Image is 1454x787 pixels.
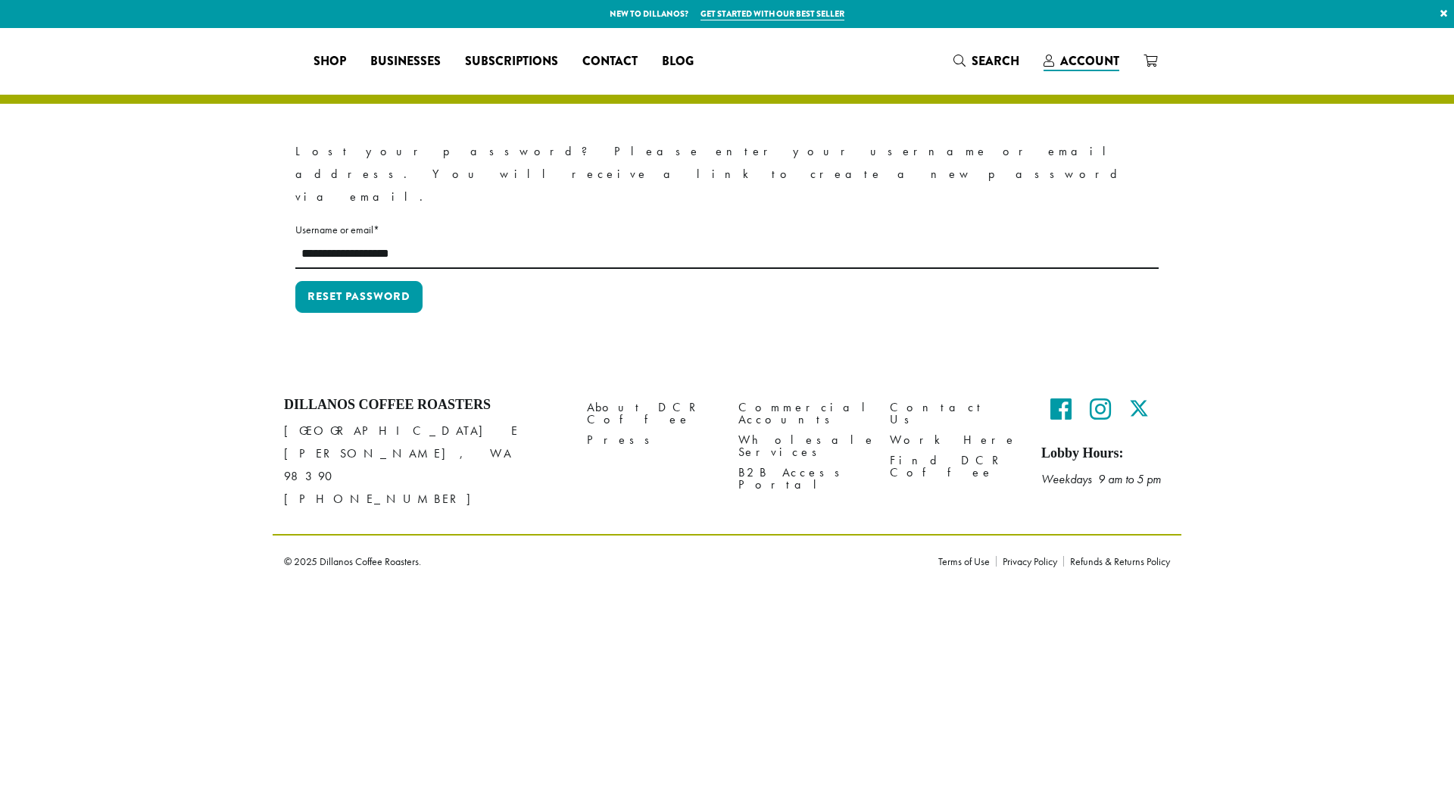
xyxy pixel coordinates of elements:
a: Commercial Accounts [738,397,867,429]
button: Reset password [295,281,423,313]
span: Blog [662,52,694,71]
a: Privacy Policy [996,556,1063,567]
a: Terms of Use [938,556,996,567]
em: Weekdays 9 am to 5 pm [1041,471,1161,487]
span: Contact [582,52,638,71]
a: Shop [301,49,358,73]
span: Businesses [370,52,441,71]
a: Find DCR Coffee [890,450,1019,483]
p: © 2025 Dillanos Coffee Roasters. [284,556,916,567]
span: Search [972,52,1019,70]
a: Contact Us [890,397,1019,429]
span: Account [1060,52,1119,70]
p: [GEOGRAPHIC_DATA] E [PERSON_NAME], WA 98390 [PHONE_NUMBER] [284,420,564,511]
h4: Dillanos Coffee Roasters [284,397,564,414]
a: Refunds & Returns Policy [1063,556,1170,567]
label: Username or email [295,220,1159,239]
a: B2B Access Portal [738,462,867,495]
a: Work Here [890,429,1019,450]
span: Shop [314,52,346,71]
a: Wholesale Services [738,429,867,462]
a: Press [587,429,716,450]
a: About DCR Coffee [587,397,716,429]
a: Search [941,48,1031,73]
h5: Lobby Hours: [1041,445,1170,462]
p: Lost your password? Please enter your username or email address. You will receive a link to creat... [295,140,1159,208]
a: Get started with our best seller [700,8,844,20]
span: Subscriptions [465,52,558,71]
